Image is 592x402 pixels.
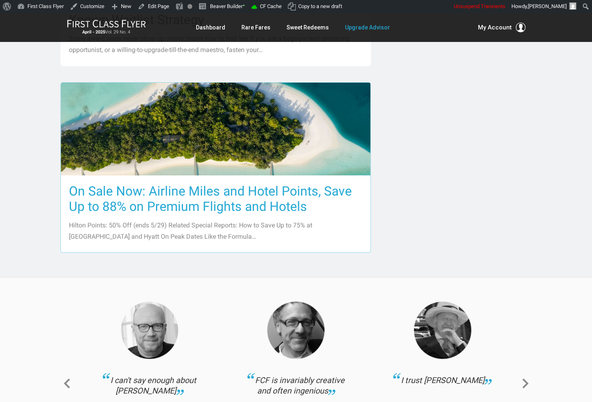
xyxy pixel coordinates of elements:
[82,29,105,35] strong: April - 2025
[243,1,245,10] span: •
[67,19,146,35] a: First Class FlyerApril - 2025Vol. 29 No. 4
[69,220,362,242] p: Hilton Points: 50% Off (ends 5/29) Related Special Reports: How to Save Up to 75% at [GEOGRAPHIC_...
[69,183,362,214] h3: On Sale Now: Airline Miles and Hotel Points, Save Up to 88% on Premium Flights and Hotels
[478,23,512,32] span: My Account
[267,302,324,359] img: Thomas.png
[67,29,146,35] small: Vol. 29 No. 4
[528,3,567,9] span: [PERSON_NAME]
[196,20,225,35] a: Dashboard
[454,3,505,9] span: Unsuspend Transients
[69,33,362,56] p: Some award seats never show up online. Here’s how to find ‘em If you are a bags-packed dream-trip...
[60,82,371,253] a: On Sale Now: Airline Miles and Hotel Points, Save Up to 88% on Premium Flights and Hotels Hilton ...
[67,19,146,28] img: First Class Flyer
[414,302,471,359] img: Collins.png
[121,302,178,359] img: Haggis-v2.png
[519,375,532,396] a: Next slide
[478,23,526,32] button: My Account
[345,20,390,35] a: Upgrade Advisor
[287,20,329,35] a: Sweet Redeems
[60,375,73,396] a: Previous slide
[241,20,270,35] a: Rare Fares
